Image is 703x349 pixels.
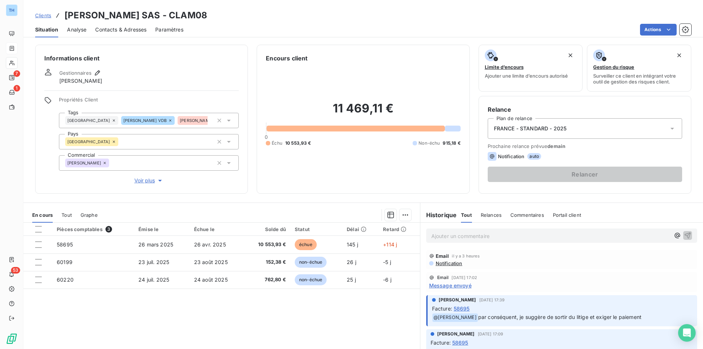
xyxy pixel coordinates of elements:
[435,260,462,266] span: Notification
[118,138,124,145] input: Ajouter une valeur
[123,118,167,123] span: [PERSON_NAME] VDB
[479,298,505,302] span: [DATE] 17:39
[494,125,567,132] span: FRANCE - STANDARD - 2025
[194,226,239,232] div: Échue le
[478,332,503,336] span: [DATE] 17:09
[383,259,391,265] span: -5 j
[347,226,374,232] div: Délai
[295,257,327,268] span: non-échue
[11,267,20,274] span: 53
[35,12,51,18] span: Clients
[44,54,239,63] h6: Informations client
[67,140,110,144] span: [GEOGRAPHIC_DATA]
[347,276,356,283] span: 25 j
[443,140,460,146] span: 915,18 €
[485,64,524,70] span: Limite d’encours
[429,282,472,289] span: Message envoyé
[461,212,472,218] span: Tout
[451,275,477,280] span: [DATE] 17:02
[498,153,525,159] span: Notification
[155,26,183,33] span: Paramètres
[640,24,677,36] button: Actions
[35,26,58,33] span: Situation
[194,276,228,283] span: 24 août 2025
[6,4,18,16] div: TH
[295,226,338,232] div: Statut
[432,313,478,322] span: @ [PERSON_NAME]
[138,241,173,248] span: 26 mars 2025
[295,274,327,285] span: non-échue
[485,73,568,79] span: Ajouter une limite d’encours autorisé
[527,153,541,160] span: auto
[105,226,112,233] span: 3
[67,161,101,165] span: [PERSON_NAME]
[6,86,17,98] a: 1
[62,212,72,218] span: Tout
[138,226,185,232] div: Émise le
[383,226,415,232] div: Retard
[488,167,682,182] button: Relancer
[59,77,102,85] span: [PERSON_NAME]
[67,118,110,123] span: [GEOGRAPHIC_DATA]
[452,339,468,346] span: 58695
[439,297,476,303] span: [PERSON_NAME]
[295,239,317,250] span: échue
[138,276,169,283] span: 24 juil. 2025
[285,140,311,146] span: 10 553,93 €
[194,241,226,248] span: 26 avr. 2025
[587,45,691,92] button: Gestion du risqueSurveiller ce client en intégrant votre outil de gestion des risques client.
[436,253,449,259] span: Email
[64,9,207,22] h3: [PERSON_NAME] SAS - CLAM08
[678,324,696,342] div: Open Intercom Messenger
[59,97,239,107] span: Propriétés Client
[57,226,130,233] div: Pièces comptables
[138,259,169,265] span: 23 juil. 2025
[248,259,286,266] span: 152,38 €
[437,331,475,337] span: [PERSON_NAME]
[57,259,72,265] span: 60199
[510,212,544,218] span: Commentaires
[488,105,682,114] h6: Relance
[593,73,685,85] span: Surveiller ce client en intégrant votre outil de gestion des risques client.
[67,26,86,33] span: Analyse
[437,275,449,280] span: Email
[481,212,502,218] span: Relances
[272,140,282,146] span: Échu
[347,241,358,248] span: 145 j
[420,211,457,219] h6: Historique
[553,212,581,218] span: Portail client
[347,259,356,265] span: 26 j
[547,143,565,149] span: demain
[14,85,20,92] span: 1
[109,160,115,166] input: Ajouter une valeur
[248,226,286,232] div: Solde dû
[248,241,286,248] span: 10 553,93 €
[265,134,268,140] span: 0
[59,177,239,185] button: Voir plus
[266,54,308,63] h6: Encours client
[452,254,479,258] span: il y a 3 heures
[208,117,213,124] input: Ajouter une valeur
[479,45,583,92] button: Limite d’encoursAjouter une limite d’encours autorisé
[57,276,74,283] span: 60220
[383,276,391,283] span: -6 j
[194,259,228,265] span: 23 août 2025
[6,72,17,83] a: 7
[6,333,18,345] img: Logo LeanPay
[59,70,92,76] span: Gestionnaires
[32,212,53,218] span: En cours
[488,143,682,149] span: Prochaine relance prévue
[81,212,98,218] span: Graphe
[35,12,51,19] a: Clients
[248,276,286,283] span: 762,80 €
[593,64,634,70] span: Gestion du risque
[266,101,460,123] h2: 11 469,11 €
[478,314,641,320] span: par conséquent, je suggère de sortir du litige et exiger le paiement
[454,305,470,312] span: 58695
[14,70,20,77] span: 7
[383,241,397,248] span: +114 j
[419,140,440,146] span: Non-échu
[57,241,73,248] span: 58695
[432,305,452,312] span: Facture :
[431,339,451,346] span: Facture :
